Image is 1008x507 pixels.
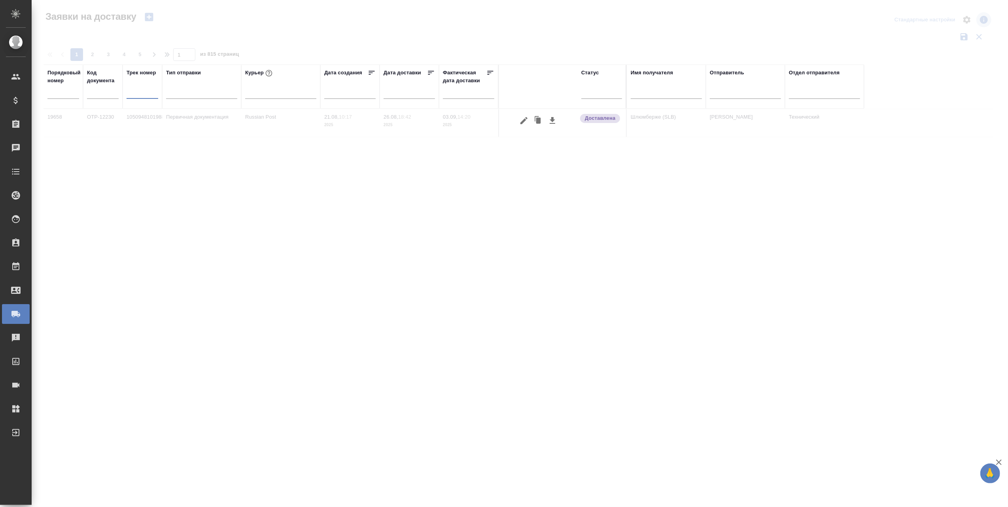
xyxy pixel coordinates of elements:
[87,69,119,85] div: Код документа
[324,69,362,77] div: Дата создания
[710,69,744,77] div: Отправитель
[579,113,622,124] div: Документы доставлены, фактическая дата доставки проставиться автоматически
[443,69,486,85] div: Фактическая дата доставки
[47,69,81,85] div: Порядковый номер
[384,69,421,77] div: Дата доставки
[585,114,615,122] p: Доставлена
[531,113,546,128] button: Клонировать
[983,465,997,482] span: 🙏
[789,69,840,77] div: Отдел отправителя
[546,113,559,128] button: Скачать
[980,463,1000,483] button: 🙏
[581,69,599,77] div: Статус
[631,69,673,77] div: Имя получателя
[166,69,201,77] div: Тип отправки
[127,69,156,77] div: Трек номер
[245,68,274,78] div: Курьер
[264,68,274,78] button: При выборе курьера статус заявки автоматически поменяется на «Принята»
